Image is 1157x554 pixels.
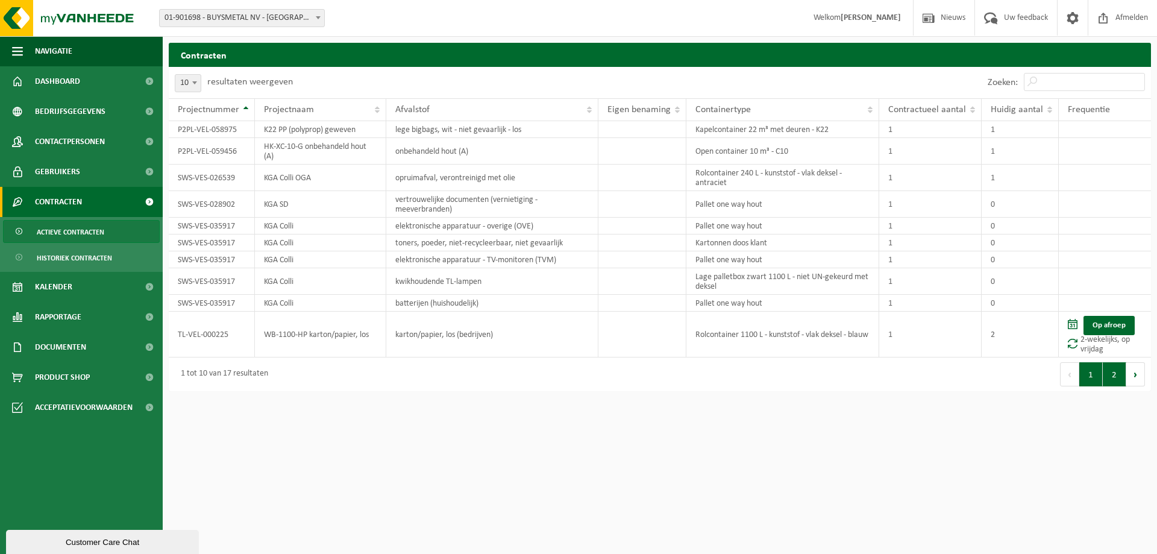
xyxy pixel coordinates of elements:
[879,121,982,138] td: 1
[988,78,1018,87] label: Zoeken:
[386,268,598,295] td: kwikhoudende TL-lampen
[1083,316,1135,335] a: Op afroep
[686,218,879,235] td: Pallet one way hout
[607,105,671,115] span: Eigen benaming
[1103,362,1126,386] button: 2
[159,9,325,27] span: 01-901698 - BUYSMETAL NV - HARELBEKE
[686,191,879,218] td: Pallet one way hout
[982,138,1059,165] td: 1
[1079,362,1103,386] button: 1
[386,138,598,165] td: onbehandeld hout (A)
[255,268,386,295] td: KGA Colli
[395,105,430,115] span: Afvalstof
[686,121,879,138] td: Kapelcontainer 22 m³ met deuren - K22
[982,165,1059,191] td: 1
[35,157,80,187] span: Gebruikers
[879,295,982,312] td: 1
[841,13,901,22] strong: [PERSON_NAME]
[35,272,72,302] span: Kalender
[879,268,982,295] td: 1
[35,302,81,332] span: Rapportage
[386,295,598,312] td: batterijen (huishoudelijk)
[175,364,268,385] div: 1 tot 10 van 17 resultaten
[169,235,255,251] td: SWS-VES-035917
[3,246,160,269] a: Historiek contracten
[255,121,386,138] td: K22 PP (polyprop) geweven
[686,165,879,191] td: Rolcontainer 240 L - kunststof - vlak deksel - antraciet
[35,66,80,96] span: Dashboard
[35,362,90,392] span: Product Shop
[35,392,133,423] span: Acceptatievoorwaarden
[169,121,255,138] td: P2PL-VEL-058975
[982,235,1059,251] td: 0
[991,105,1043,115] span: Huidig aantal
[888,105,966,115] span: Contractueel aantal
[879,191,982,218] td: 1
[169,312,255,357] td: TL-VEL-000225
[1126,362,1145,386] button: Next
[386,191,598,218] td: vertrouwelijke documenten (vernietiging - meeverbranden)
[255,191,386,218] td: KGA SD
[255,218,386,235] td: KGA Colli
[169,191,255,218] td: SWS-VES-028902
[255,312,386,357] td: WB-1100-HP karton/papier, los
[386,218,598,235] td: elektronische apparatuur - overige (OVE)
[35,96,105,127] span: Bedrijfsgegevens
[879,138,982,165] td: 1
[35,127,105,157] span: Contactpersonen
[386,235,598,251] td: toners, poeder, niet-recycleerbaar, niet gevaarlijk
[35,187,82,217] span: Contracten
[169,268,255,295] td: SWS-VES-035917
[879,165,982,191] td: 1
[3,220,160,243] a: Actieve contracten
[1060,362,1079,386] button: Previous
[386,251,598,268] td: elektronische apparatuur - TV-monitoren (TVM)
[982,218,1059,235] td: 0
[169,218,255,235] td: SWS-VES-035917
[169,43,1151,66] h2: Contracten
[879,312,982,357] td: 1
[6,527,201,554] iframe: chat widget
[386,312,598,357] td: karton/papier, los (bedrijven)
[175,74,201,92] span: 10
[255,235,386,251] td: KGA Colli
[37,221,104,244] span: Actieve contracten
[255,295,386,312] td: KGA Colli
[169,251,255,268] td: SWS-VES-035917
[169,138,255,165] td: P2PL-VEL-059456
[982,295,1059,312] td: 0
[686,312,879,357] td: Rolcontainer 1100 L - kunststof - vlak deksel - blauw
[264,105,314,115] span: Projectnaam
[879,218,982,235] td: 1
[982,312,1059,357] td: 2
[686,251,879,268] td: Pallet one way hout
[686,235,879,251] td: Kartonnen doos klant
[175,75,201,92] span: 10
[686,138,879,165] td: Open container 10 m³ - C10
[178,105,239,115] span: Projectnummer
[879,235,982,251] td: 1
[169,295,255,312] td: SWS-VES-035917
[255,138,386,165] td: HK-XC-10-G onbehandeld hout (A)
[35,332,86,362] span: Documenten
[879,251,982,268] td: 1
[982,191,1059,218] td: 0
[255,165,386,191] td: KGA Colli OGA
[695,105,751,115] span: Containertype
[386,121,598,138] td: lege bigbags, wit - niet gevaarlijk - los
[37,247,112,269] span: Historiek contracten
[686,295,879,312] td: Pallet one way hout
[1068,105,1110,115] span: Frequentie
[1059,312,1151,357] td: 2-wekelijks, op vrijdag
[207,77,293,87] label: resultaten weergeven
[982,268,1059,295] td: 0
[982,251,1059,268] td: 0
[982,121,1059,138] td: 1
[686,268,879,295] td: Lage palletbox zwart 1100 L - niet UN-gekeurd met deksel
[386,165,598,191] td: opruimafval, verontreinigd met olie
[160,10,324,27] span: 01-901698 - BUYSMETAL NV - HARELBEKE
[169,165,255,191] td: SWS-VES-026539
[35,36,72,66] span: Navigatie
[255,251,386,268] td: KGA Colli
